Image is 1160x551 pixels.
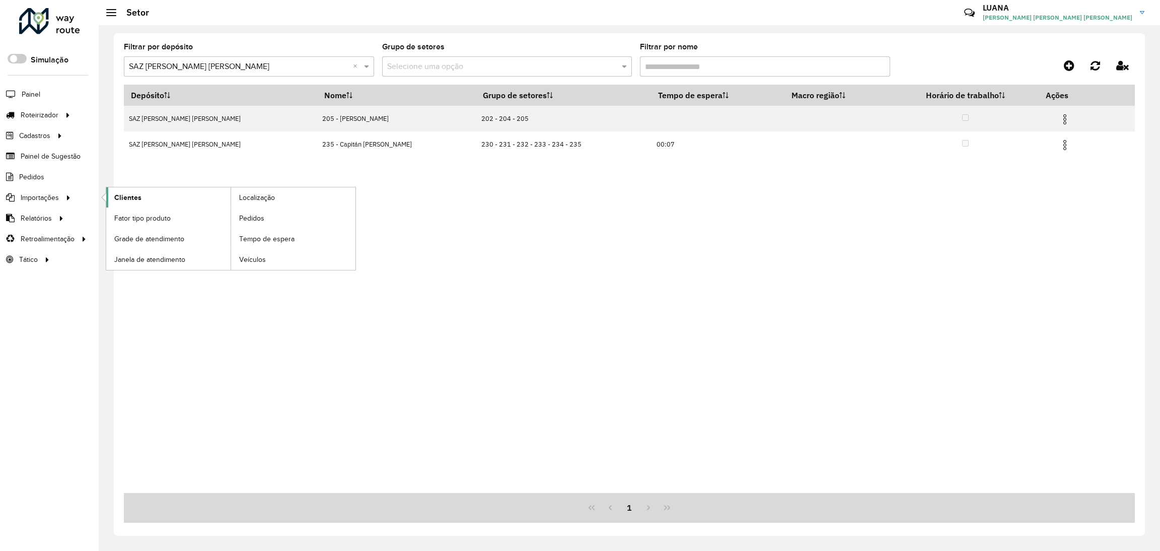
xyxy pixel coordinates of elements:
a: Tempo de espera [231,229,355,249]
a: Fator tipo produto [106,208,231,228]
td: 235 - Capitán [PERSON_NAME] [317,131,476,157]
span: Localização [239,192,275,203]
h2: Setor [116,7,149,18]
span: Janela de atendimento [114,254,185,265]
a: Pedidos [231,208,355,228]
th: Depósito [124,85,317,106]
label: Filtrar por nome [640,41,698,53]
th: Tempo de espera [651,85,784,106]
td: 00:07 [651,131,784,157]
label: Filtrar por depósito [124,41,193,53]
a: Localização [231,187,355,208]
a: Veículos [231,249,355,269]
th: Ações [1039,85,1099,106]
span: Cadastros [19,130,50,141]
span: Pedidos [239,213,264,224]
td: 202 - 204 - 205 [476,106,651,131]
a: Grade de atendimento [106,229,231,249]
span: Tempo de espera [239,234,295,244]
label: Grupo de setores [382,41,445,53]
span: Importações [21,192,59,203]
a: Contato Rápido [959,2,980,24]
a: Clientes [106,187,231,208]
span: Tático [19,254,38,265]
th: Nome [317,85,476,106]
a: Janela de atendimento [106,249,231,269]
span: Painel de Sugestão [21,151,81,162]
label: Simulação [31,54,68,66]
span: Clear all [353,60,361,73]
span: Fator tipo produto [114,213,171,224]
th: Horário de trabalho [892,85,1039,106]
th: Grupo de setores [476,85,651,106]
span: Clientes [114,192,141,203]
th: Macro região [784,85,892,106]
td: SAZ [PERSON_NAME] [PERSON_NAME] [124,131,317,157]
span: Veículos [239,254,266,265]
span: Grade de atendimento [114,234,184,244]
td: 230 - 231 - 232 - 233 - 234 - 235 [476,131,651,157]
td: 205 - [PERSON_NAME] [317,106,476,131]
span: Relatórios [21,213,52,224]
span: Roteirizador [21,110,58,120]
span: [PERSON_NAME] [PERSON_NAME] [PERSON_NAME] [983,13,1132,22]
button: 1 [620,498,639,517]
td: SAZ [PERSON_NAME] [PERSON_NAME] [124,106,317,131]
span: Retroalimentação [21,234,75,244]
span: Painel [22,89,40,100]
h3: LUANA [983,3,1132,13]
span: Pedidos [19,172,44,182]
